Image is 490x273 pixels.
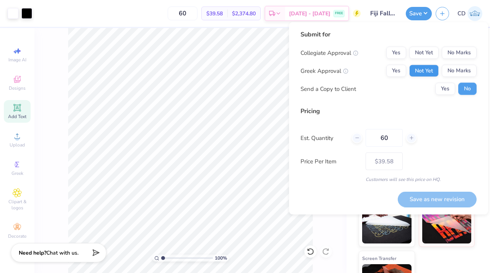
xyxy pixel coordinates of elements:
button: No Marks [442,65,477,77]
div: Send a Copy to Client [301,84,356,93]
span: CD [457,9,465,18]
span: Screen Transfer [362,254,397,262]
button: Yes [386,65,406,77]
a: CD [457,6,482,21]
div: Collegiate Approval [301,48,358,57]
button: Save [406,7,432,20]
div: Greek Approval [301,66,348,75]
button: Not Yet [409,65,439,77]
button: No Marks [442,47,477,59]
button: Not Yet [409,47,439,59]
input: – – [168,7,198,20]
input: – – [366,129,403,147]
span: Clipart & logos [4,199,31,211]
span: Image AI [8,57,26,63]
div: Submit for [301,30,477,39]
div: Pricing [301,107,477,116]
label: Price Per Item [301,157,360,166]
strong: Need help? [19,249,46,257]
img: Supacolor [422,205,472,243]
button: Yes [386,47,406,59]
span: [DATE] - [DATE] [289,10,330,18]
span: Decorate [8,233,26,239]
span: Chat with us. [46,249,78,257]
button: Yes [435,83,455,95]
span: 100 % [215,255,227,261]
span: $39.58 [206,10,223,18]
img: Colby Duncan [467,6,482,21]
span: FREE [335,11,343,16]
input: Untitled Design [364,6,402,21]
label: Est. Quantity [301,133,346,142]
span: Add Text [8,113,26,120]
span: Upload [10,142,25,148]
span: $2,374.80 [232,10,256,18]
button: No [458,83,477,95]
span: Designs [9,85,26,91]
img: Direct-to-film [362,205,412,243]
div: Customers will see this price on HQ. [301,176,477,183]
span: Greek [11,170,23,176]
